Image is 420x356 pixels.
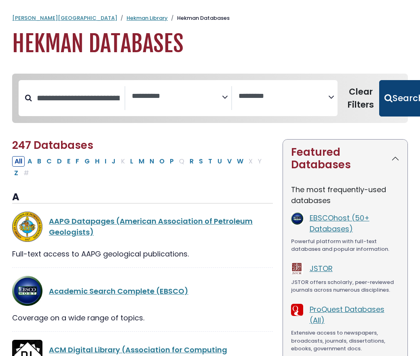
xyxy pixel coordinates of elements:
[167,156,176,167] button: Filter Results P
[49,286,188,296] a: Academic Search Complete (EBSCO)
[12,156,25,167] button: All
[12,74,408,123] nav: Search filters
[32,90,125,106] input: Search database by title or keyword
[65,156,73,167] button: Filter Results E
[12,138,93,153] span: 247 Databases
[132,92,222,101] textarea: Search
[12,168,21,178] button: Filter Results Z
[291,278,399,294] div: JSTOR offers scholarly, peer-reviewed journals across numerous disciplines.
[12,191,273,203] h3: A
[157,156,167,167] button: Filter Results O
[291,184,399,206] p: The most frequently-used databases
[196,156,205,167] button: Filter Results S
[147,156,156,167] button: Filter Results N
[225,156,234,167] button: Filter Results V
[215,156,224,167] button: Filter Results U
[283,140,407,178] button: Featured Databases
[12,14,408,22] nav: breadcrumb
[35,156,44,167] button: Filter Results B
[12,312,273,323] div: Coverage on a wide range of topics.
[82,156,92,167] button: Filter Results G
[187,156,196,167] button: Filter Results R
[136,156,147,167] button: Filter Results M
[291,237,399,253] div: Powerful platform with full-text databases and popular information.
[73,156,82,167] button: Filter Results F
[310,213,369,234] a: EBSCOhost (50+ Databases)
[127,14,168,22] a: Hekman Library
[12,248,273,259] div: Full-text access to AAPG geological publications.
[93,156,102,167] button: Filter Results H
[238,92,329,101] textarea: Search
[12,14,117,22] a: [PERSON_NAME][GEOGRAPHIC_DATA]
[310,263,333,273] a: JSTOR
[310,304,384,325] a: ProQuest Databases (All)
[342,80,379,117] button: Clear Filters
[168,14,230,22] li: Hekman Databases
[25,156,34,167] button: Filter Results A
[44,156,54,167] button: Filter Results C
[234,156,246,167] button: Filter Results W
[12,156,265,178] div: Alpha-list to filter by first letter of database name
[291,329,399,353] div: Extensive access to newspapers, broadcasts, journals, dissertations, ebooks, government docs.
[109,156,118,167] button: Filter Results J
[102,156,109,167] button: Filter Results I
[49,216,253,237] a: AAPG Datapages (American Association of Petroleum Geologists)
[128,156,136,167] button: Filter Results L
[12,30,408,57] h1: Hekman Databases
[55,156,64,167] button: Filter Results D
[206,156,215,167] button: Filter Results T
